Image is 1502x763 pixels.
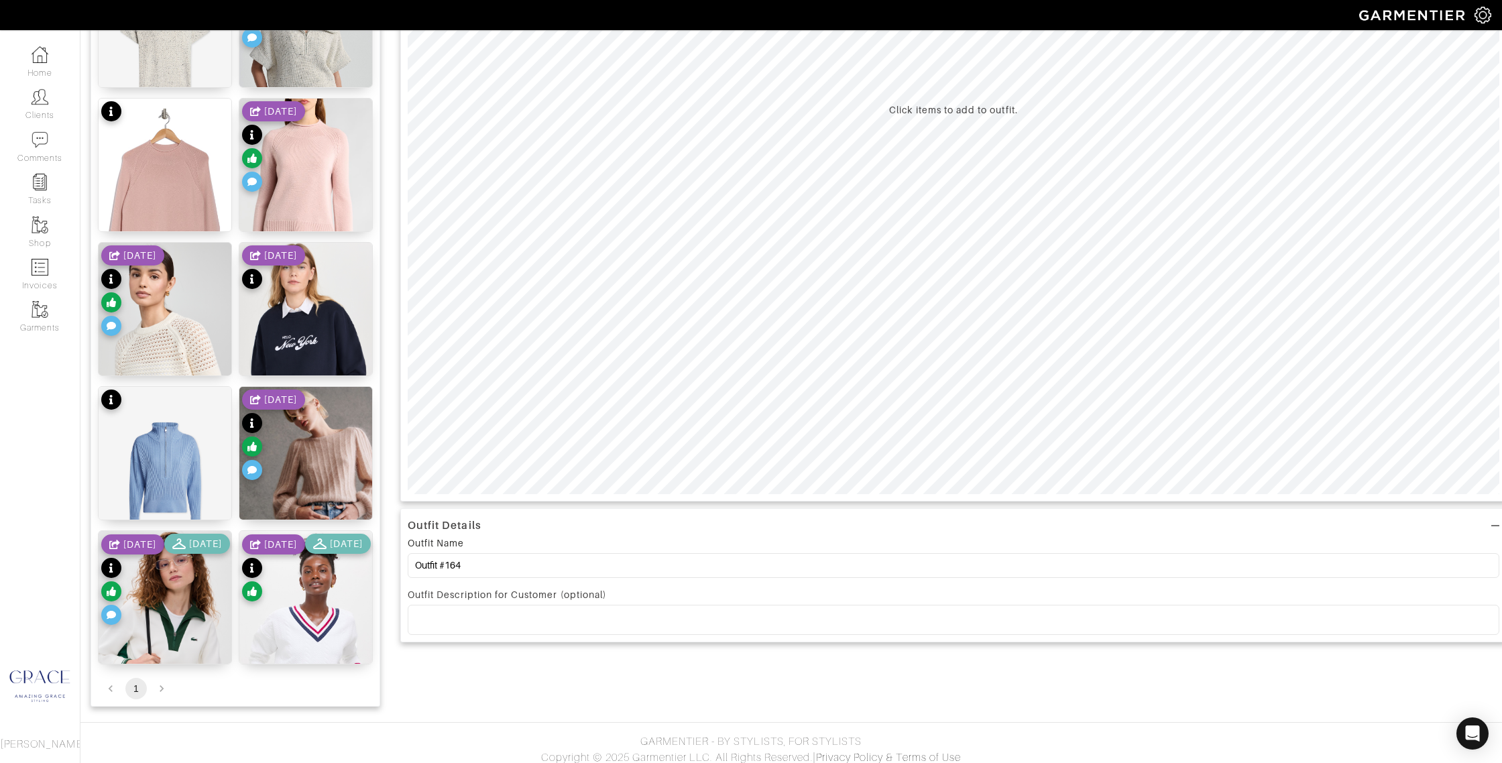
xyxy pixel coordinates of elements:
[242,390,305,410] div: Shared date
[408,519,481,532] div: Outfit Details
[242,534,305,554] div: Shared date
[98,678,373,699] nav: pagination navigation
[239,531,372,730] img: details
[1456,717,1489,750] div: Open Intercom Messenger
[32,301,48,318] img: garments-icon-b7da505a4dc4fd61783c78ac3ca0ef83fa9d6f193b1c9dc38574b1d14d53ca28.png
[101,101,121,125] div: See product info
[242,534,371,605] div: See product info
[123,538,156,551] div: [DATE]
[32,217,48,233] img: garments-icon-b7da505a4dc4fd61783c78ac3ca0ef83fa9d6f193b1c9dc38574b1d14d53ca28.png
[99,243,231,478] img: details
[32,131,48,148] img: comment-icon-a0a6a9ef722e966f86d9cbdc48e553b5cf19dbc54f86b18d962a5391bc8f6eb6.png
[32,46,48,63] img: dashboard-icon-dbcd8f5a0b271acd01030246c82b418ddd0df26cd7fceb0bd07c9910d44c42f6.png
[242,245,305,266] div: Shared date
[242,245,305,292] div: See product info
[408,588,1499,601] div: Outfit Description for Customer (optional)
[125,678,147,699] button: page 1
[189,537,222,550] div: [DATE]
[1352,3,1475,27] img: garmentier-logo-header-white-b43fb05a5012e4ada735d5af1a66efaba907eab6374d6393d1fbf88cb4ef424d.png
[101,534,164,554] div: Shared date
[239,99,372,302] img: details
[408,536,465,550] div: Outfit Name
[99,99,231,302] img: details
[242,390,305,483] div: See product info
[101,245,164,266] div: Shared date
[164,534,230,554] div: Purchased date
[264,393,297,406] div: [DATE]
[32,89,48,105] img: clients-icon-6bae9207a08558b7cb47a8932f037763ab4055f8c8b6bfacd5dc20c3e0201464.png
[101,534,230,628] div: See product info
[239,387,372,573] img: details
[239,243,372,478] img: details
[305,534,371,554] div: Purchased date
[264,249,297,262] div: [DATE]
[123,249,156,262] div: [DATE]
[330,537,363,550] div: [DATE]
[101,390,121,413] div: See product info
[32,174,48,190] img: reminder-icon-8004d30b9f0a5d33ae49ab947aed9ed385cf756f9e5892f1edd6e32f2345188e.png
[99,387,231,564] img: details
[242,101,305,195] div: See product info
[242,101,305,121] div: Shared date
[264,105,297,118] div: [DATE]
[32,259,48,276] img: orders-icon-0abe47150d42831381b5fb84f609e132dff9fe21cb692f30cb5eec754e2cba89.png
[889,103,1017,117] div: Click items to add to outfit.
[264,538,297,551] div: [DATE]
[101,245,164,339] div: See product info
[1475,7,1491,23] img: gear-icon-white-bd11855cb880d31180b6d7d6211b90ccbf57a29d726f0c71d8c61bd08dd39cc2.png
